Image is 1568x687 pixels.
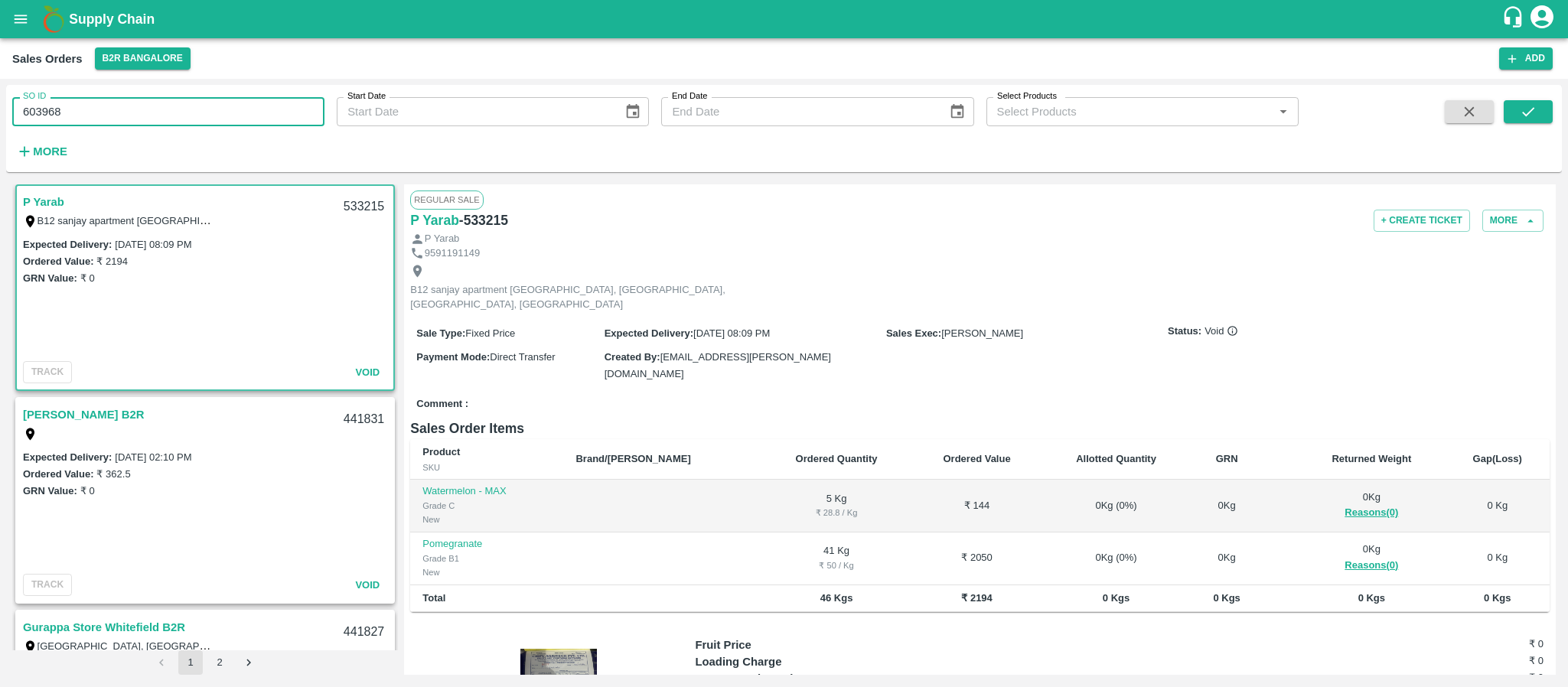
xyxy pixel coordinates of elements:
[23,468,93,480] label: Ordered Value:
[911,532,1042,585] td: ₹ 2050
[1446,480,1550,532] td: 0 Kg
[886,327,941,339] label: Sales Exec :
[422,461,551,474] div: SKU
[1499,47,1553,70] button: Add
[1358,592,1385,604] b: 0 Kgs
[1374,210,1470,232] button: + Create Ticket
[997,90,1057,103] label: Select Products
[693,327,770,339] span: [DATE] 08:09 PM
[961,592,993,604] b: ₹ 2194
[23,192,64,212] a: P Yarab
[23,239,112,250] label: Expected Delivery :
[33,145,67,158] strong: More
[410,418,1550,439] h6: Sales Order Items
[416,397,468,412] label: Comment :
[410,190,483,209] span: Regular Sale
[422,513,551,526] div: New
[605,351,660,363] label: Created By :
[605,351,831,379] span: [EMAIL_ADDRESS][PERSON_NAME][DOMAIN_NAME]
[236,650,261,675] button: Go to next page
[355,366,380,378] span: Void
[410,283,755,311] p: B12 sanjay apartment [GEOGRAPHIC_DATA], [GEOGRAPHIC_DATA], [GEOGRAPHIC_DATA], [GEOGRAPHIC_DATA]
[944,453,1011,464] b: Ordered Value
[1310,557,1433,575] button: Reasons(0)
[347,90,386,103] label: Start Date
[1402,653,1544,669] h6: ₹ 0
[416,327,465,339] label: Sale Type :
[1055,499,1178,513] div: 0 Kg ( 0 %)
[941,327,1023,339] span: [PERSON_NAME]
[1202,499,1250,513] div: 0 Kg
[1402,670,1544,685] h6: ₹ 0
[23,617,185,637] a: Gurappa Store Whitefield B2R
[147,650,263,675] nav: pagination navigation
[23,256,93,267] label: Ordered Value:
[465,327,515,339] span: Fixed Price
[410,210,459,231] a: P Yarab
[23,451,112,463] label: Expected Delivery :
[695,670,907,687] p: Transportation Price
[1076,453,1156,464] b: Allotted Quantity
[23,485,77,497] label: GRN Value:
[672,90,707,103] label: End Date
[355,579,380,591] span: Void
[820,592,853,604] b: 46 Kgs
[422,499,551,513] div: Grade C
[12,138,71,164] button: More
[416,351,490,363] label: Payment Mode :
[69,8,1501,30] a: Supply Chain
[1273,102,1293,122] button: Open
[422,552,551,565] div: Grade B1
[661,97,937,126] input: End Date
[459,210,508,231] h6: - 533215
[115,239,191,250] label: [DATE] 08:09 PM
[1402,637,1544,652] h6: ₹ 0
[1528,3,1556,35] div: account of current user
[334,189,393,225] div: 533215
[1205,324,1238,339] span: Void
[425,246,480,261] p: 9591191149
[796,453,878,464] b: Ordered Quantity
[69,11,155,27] b: Supply Chain
[23,272,77,284] label: GRN Value:
[207,650,232,675] button: Go to page 2
[37,214,568,226] label: B12 sanjay apartment [GEOGRAPHIC_DATA], [GEOGRAPHIC_DATA], [GEOGRAPHIC_DATA], [GEOGRAPHIC_DATA]
[23,90,46,103] label: SO ID
[1310,542,1433,574] div: 0 Kg
[943,97,972,126] button: Choose date
[1446,532,1550,585] td: 0 Kg
[334,614,393,650] div: 441827
[422,565,551,579] div: New
[12,97,324,126] input: Enter SO ID
[12,49,83,69] div: Sales Orders
[695,653,907,670] p: Loading Charge
[605,327,693,339] label: Expected Delivery :
[1501,5,1528,33] div: customer-support
[95,47,191,70] button: Select DC
[422,592,445,604] b: Total
[3,2,38,37] button: open drawer
[337,97,612,126] input: Start Date
[490,351,555,363] span: Direct Transfer
[334,402,393,438] div: 441831
[1055,551,1178,565] div: 0 Kg ( 0 %)
[1310,490,1433,522] div: 0 Kg
[422,537,551,552] p: Pomegranate
[1168,324,1201,339] label: Status:
[1103,592,1130,604] b: 0 Kgs
[1310,504,1433,522] button: Reasons(0)
[1332,453,1411,464] b: Returned Weight
[575,453,690,464] b: Brand/[PERSON_NAME]
[178,650,203,675] button: page 1
[96,468,130,480] label: ₹ 362.5
[23,405,144,425] a: [PERSON_NAME] B2R
[422,484,551,499] p: Watermelon - MAX
[1482,210,1544,232] button: More
[774,506,900,519] div: ₹ 28.8 / Kg
[911,480,1042,532] td: ₹ 144
[1202,551,1250,565] div: 0 Kg
[80,485,95,497] label: ₹ 0
[422,446,460,457] b: Product
[774,558,900,572] div: ₹ 50 / Kg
